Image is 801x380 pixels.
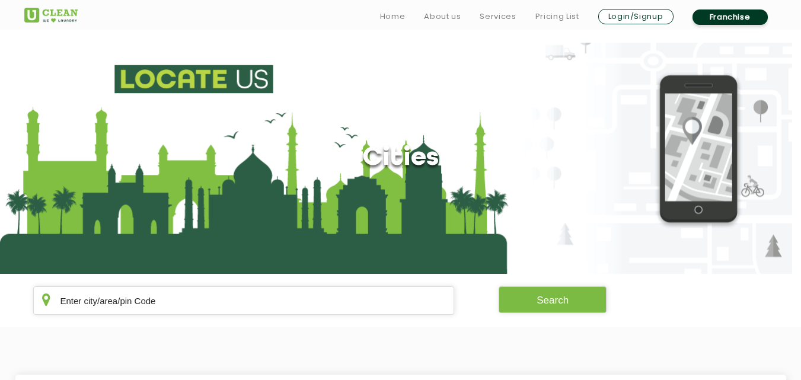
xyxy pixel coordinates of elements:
[362,143,439,174] h1: Cities
[24,8,78,23] img: UClean Laundry and Dry Cleaning
[33,286,455,315] input: Enter city/area/pin Code
[424,9,461,24] a: About us
[499,286,607,313] button: Search
[693,9,768,25] a: Franchise
[535,9,579,24] a: Pricing List
[380,9,406,24] a: Home
[598,9,674,24] a: Login/Signup
[480,9,516,24] a: Services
